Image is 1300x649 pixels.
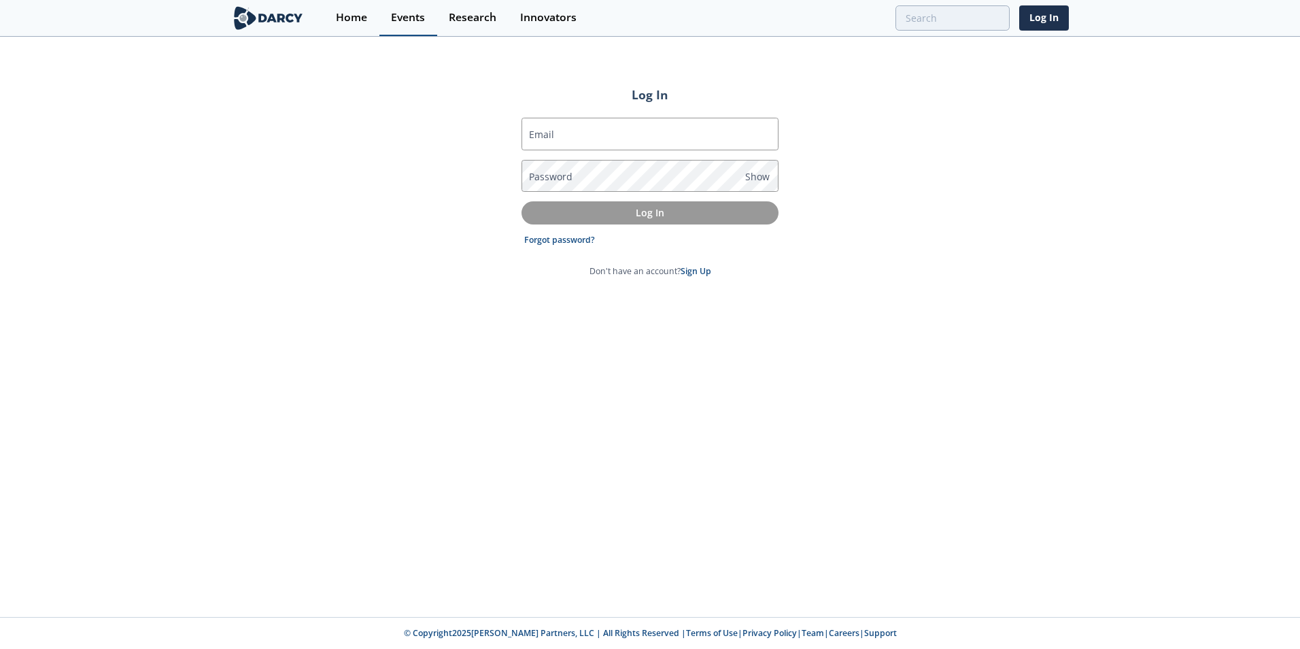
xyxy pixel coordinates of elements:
a: Careers [829,627,859,639]
p: Don't have an account? [589,265,711,278]
p: © Copyright 2025 [PERSON_NAME] Partners, LLC | All Rights Reserved | | | | | [147,627,1153,639]
a: Support [864,627,897,639]
div: Research [449,12,496,23]
div: Events [391,12,425,23]
p: Log In [531,205,769,220]
a: Privacy Policy [742,627,797,639]
a: Forgot password? [524,234,595,246]
label: Password [529,169,572,184]
h2: Log In [521,86,779,103]
a: Log In [1019,5,1069,31]
label: Email [529,127,554,142]
button: Log In [521,201,779,224]
div: Innovators [520,12,577,23]
a: Sign Up [681,265,711,277]
input: Advanced Search [895,5,1010,31]
img: logo-wide.svg [231,6,305,30]
span: Show [745,169,770,184]
div: Home [336,12,367,23]
a: Team [802,627,824,639]
a: Terms of Use [686,627,738,639]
